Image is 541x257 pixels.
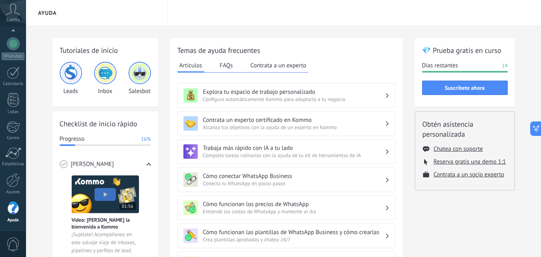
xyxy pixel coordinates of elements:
h3: Contrata un experto certificado en Kommo [203,116,385,124]
button: Suscríbete ahora [422,81,508,95]
div: Calendario [2,81,25,87]
span: Días restantes [422,62,458,70]
h3: Cómo conectar WhatsApp Business [203,172,385,180]
span: 14 [502,62,507,70]
button: FAQs [218,59,235,71]
button: Reserva gratis una demo 1:1 [434,158,506,166]
div: Leads [60,62,82,95]
span: Vídeo: [PERSON_NAME] la bienvenida a Kommo [72,217,139,230]
div: Inbox [94,62,117,95]
span: [PERSON_NAME] [71,160,114,168]
span: Crea plantillas aprobadas y chatea 24/7 [203,236,385,243]
div: Listas [2,109,25,115]
button: Contrata a un experto [248,59,308,71]
span: Conecta tu WhatsApp en pocos pasos [203,180,385,187]
div: Ayuda [2,218,25,223]
div: WhatsApp [2,53,24,60]
div: Correo [2,136,25,141]
span: Alcanza tus objetivos con la ayuda de un experto en Kommo [203,124,385,131]
span: Cuenta [6,17,20,22]
h2: Tutoriales de inicio [60,45,151,55]
span: Configura automáticamente Kommo para adaptarlo a tu negocio [203,96,385,103]
h3: Cómo funcionan las plantillas de WhatsApp Business y cómo crearlas [203,229,385,236]
img: Meet video [72,175,139,213]
h3: Explora tu espacio de trabajo personalizado [203,88,385,96]
div: Estadísticas [2,162,25,167]
span: ¡Sujétate! Acompáñanos en este salvaje viaje de inboxes, pipelines y perfiles de lead. [72,231,139,255]
h2: Temas de ayuda frecuentes [177,45,396,55]
span: Entiende los costos de WhatsApp y mantente al día [203,208,385,215]
h2: Checklist de inicio rápido [60,119,151,129]
h2: Obtén asistencia personalizada [422,119,507,139]
h2: 💎 Prueba gratis en curso [422,45,508,55]
span: Completa tareas rutinarias con la ayuda de tu kit de herramientas de IA [203,152,385,159]
button: Chatea con soporte [434,145,483,153]
span: Suscríbete ahora [445,85,485,91]
button: Artículos [177,59,204,73]
h3: Trabaja más rápido con IA a tu lado [203,144,385,152]
span: Progresso [60,135,84,143]
button: Contrata a un socio experto [434,171,505,178]
div: Ajustes [2,190,25,195]
span: 16% [141,135,151,143]
h3: Cómo funcionan los precios de WhatsApp [203,200,385,208]
div: Salesbot [129,62,151,95]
